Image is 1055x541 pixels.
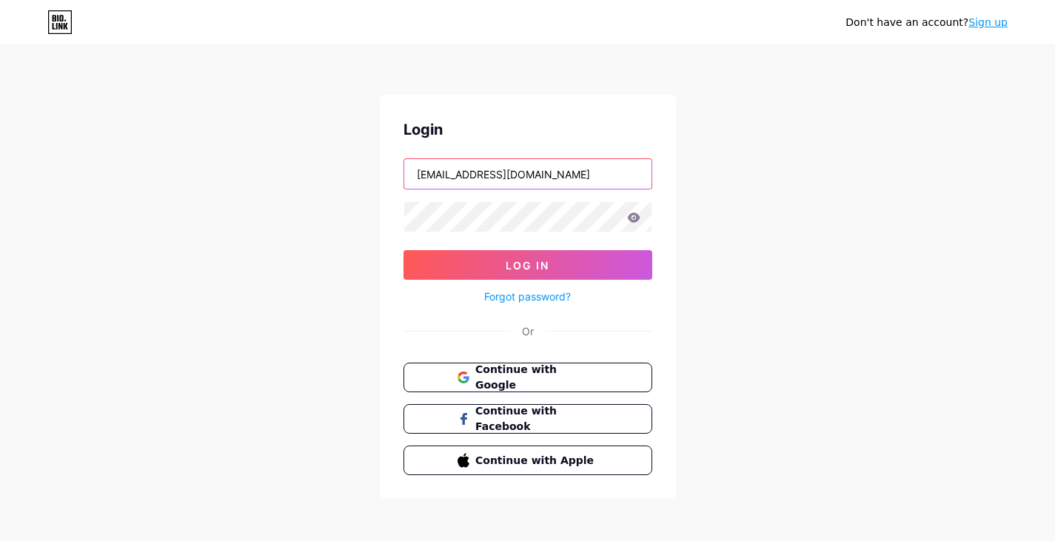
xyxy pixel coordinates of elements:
[522,323,534,339] div: Or
[475,362,597,393] span: Continue with Google
[403,118,652,141] div: Login
[845,15,1008,30] div: Don't have an account?
[404,159,652,189] input: Username
[403,250,652,280] button: Log In
[403,404,652,434] button: Continue with Facebook
[403,363,652,392] button: Continue with Google
[506,259,549,272] span: Log In
[475,453,597,468] span: Continue with Apple
[968,16,1008,28] a: Sign up
[475,403,597,434] span: Continue with Facebook
[484,289,571,304] a: Forgot password?
[403,446,652,475] button: Continue with Apple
